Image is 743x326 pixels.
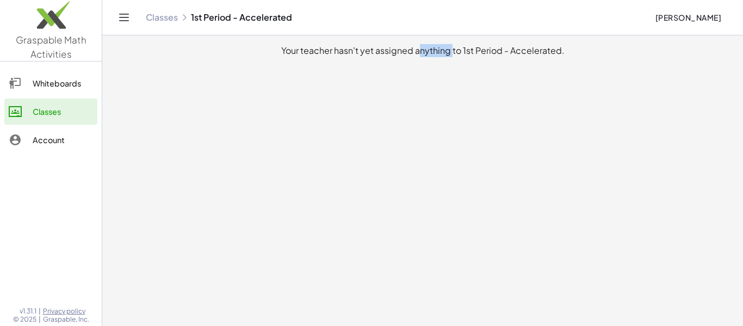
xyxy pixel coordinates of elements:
div: Whiteboards [33,77,93,90]
span: © 2025 [13,315,36,324]
span: [PERSON_NAME] [655,13,721,22]
button: Toggle navigation [115,9,133,26]
a: Classes [4,99,97,125]
a: Classes [146,12,178,23]
span: | [39,315,41,324]
div: Your teacher hasn't yet assigned anything to 1st Period - Accelerated. [111,44,734,57]
span: | [39,307,41,316]
span: v1.31.1 [20,307,36,316]
div: Account [33,133,93,146]
div: Classes [33,105,93,118]
span: Graspable Math Activities [16,34,86,60]
a: Whiteboards [4,70,97,96]
a: Account [4,127,97,153]
a: Privacy policy [43,307,89,316]
span: Graspable, Inc. [43,315,89,324]
button: [PERSON_NAME] [646,8,730,27]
